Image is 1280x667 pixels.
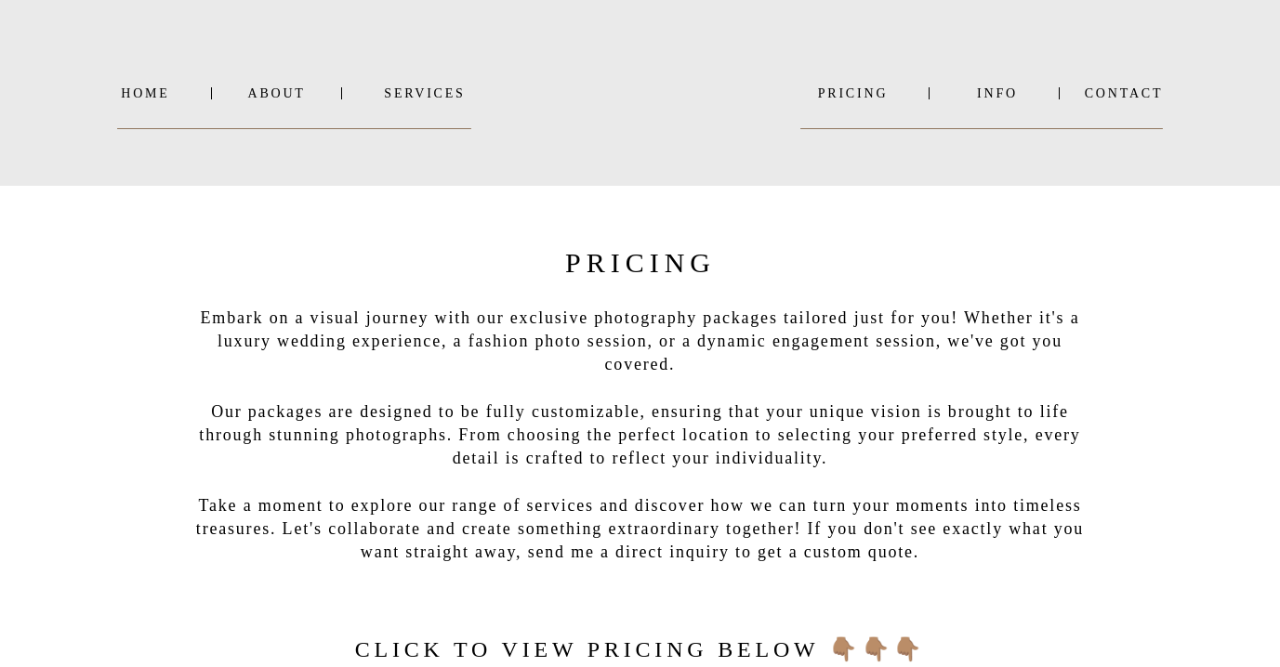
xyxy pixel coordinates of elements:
a: Contact [1085,86,1164,100]
h2: click to view pricing below 👇🏽👇🏽👇🏽 [340,632,942,662]
a: PRICING [801,86,905,100]
p: Embark on a visual journey with our exclusive photography packages tailored just for you! Whether... [183,307,1098,544]
a: SERVICES [378,86,472,100]
a: About [248,86,304,100]
h2: PRICING [525,241,757,275]
a: INFO [953,86,1043,100]
a: Home [118,86,174,100]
